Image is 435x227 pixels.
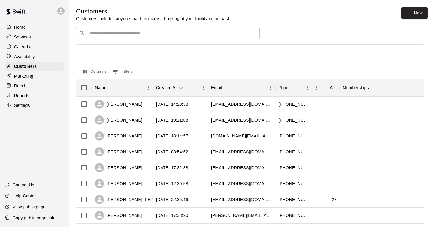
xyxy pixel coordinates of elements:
a: Services [5,32,64,42]
div: Email [208,79,275,96]
div: +12028079377 [278,133,309,139]
div: Name [92,79,153,96]
a: Customers [5,62,64,71]
div: brianmcvey19@gmail.com [211,181,272,187]
button: Sort [222,83,231,92]
div: 2025-08-04 17:32:38 [156,165,188,171]
div: Search customers by name or email [76,27,260,39]
a: Calendar [5,42,64,51]
button: Menu [144,83,153,92]
p: Customers includes anyone that has made a booking at your facility in the past. [76,16,230,22]
div: +14106887906 [278,181,309,187]
p: Help Center [13,193,36,199]
p: Retail [14,83,25,89]
div: nrosa06@gmail.com [211,149,272,155]
div: 2025-08-02 17:38:20 [156,212,188,218]
div: +14076689965 [278,149,309,155]
div: [PERSON_NAME] [95,163,142,172]
div: +14436107719 [278,117,309,123]
div: Created At [153,79,208,96]
div: Phone Number [278,79,294,96]
a: Retail [5,81,64,90]
p: Customers [14,63,37,69]
div: soneil429@gmail.com [211,101,272,107]
button: Show filters [111,67,135,77]
p: Contact Us [13,182,34,188]
div: 2025-08-11 14:29:38 [156,101,188,107]
div: 2025-08-04 12:39:58 [156,181,188,187]
a: Settings [5,101,64,110]
p: Calendar [14,44,32,50]
button: Sort [294,83,303,92]
div: Age [330,79,336,96]
a: Marketing [5,71,64,81]
div: [PERSON_NAME] [95,147,142,156]
div: [PERSON_NAME] [95,211,142,220]
button: Menu [312,83,321,92]
div: 72198hb@gmail.com [211,196,272,203]
button: Menu [303,83,312,92]
div: [PERSON_NAME] [95,100,142,109]
button: Select columns [81,67,108,77]
div: Memberships [343,79,369,96]
div: Age [312,79,340,96]
div: Phone Number [275,79,312,96]
button: Menu [199,83,208,92]
div: Name [95,79,106,96]
div: Email [211,79,222,96]
div: 27 [332,196,336,203]
a: Home [5,23,64,32]
button: Menu [266,83,275,92]
p: Marketing [14,73,33,79]
div: [PERSON_NAME] [95,131,142,141]
div: 2025-08-07 18:14:57 [156,133,188,139]
p: View public page [13,204,46,210]
div: [PERSON_NAME] [PERSON_NAME] [95,195,179,204]
div: +16679421869 [278,165,309,171]
div: Memberships [340,79,431,96]
a: New [401,7,428,19]
div: 2025-08-07 19:21:08 [156,117,188,123]
div: 2025-08-03 22:35:46 [156,196,188,203]
p: Copy public page link [13,215,54,221]
div: erica.bankard@maryland.gov [211,212,272,218]
p: Home [14,24,26,30]
div: Created At [156,79,177,96]
div: 2025-08-07 08:54:52 [156,149,188,155]
button: Sort [177,83,185,92]
div: +14436831698 [278,212,309,218]
div: +14102364663 [278,196,309,203]
p: Reports [14,93,29,99]
button: Sort [369,83,377,92]
h5: Customers [76,7,230,16]
div: +14438473784 [278,101,309,107]
button: Menu [422,83,431,92]
button: Sort [321,83,330,92]
div: [PERSON_NAME] [95,179,142,188]
button: Sort [106,83,115,92]
div: rickrasmussen33@gmail.com [211,117,272,123]
a: Availability [5,52,64,61]
p: Availability [14,53,35,60]
a: Reports [5,91,64,100]
p: Settings [14,102,30,108]
div: [PERSON_NAME] [95,115,142,125]
div: sarah.love@asu.edu [211,133,272,139]
div: mslunt@gmail.com [211,165,272,171]
p: Services [14,34,31,40]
